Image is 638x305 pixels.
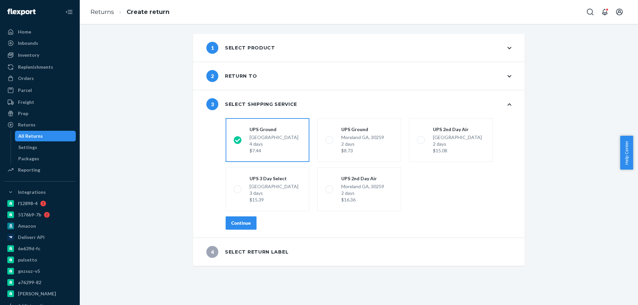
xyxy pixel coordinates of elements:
[250,126,298,133] div: UPS Ground
[18,167,40,173] div: Reporting
[250,134,298,154] div: [GEOGRAPHIC_DATA]
[18,144,37,151] div: Settings
[341,134,384,154] div: Moreland GA, 30259
[341,183,384,203] div: Moreland GA, 30259
[18,99,34,106] div: Freight
[90,8,114,16] a: Returns
[18,279,41,286] div: a76299-82
[18,133,43,139] div: All Returns
[7,9,36,15] img: Flexport logo
[18,87,32,94] div: Parcel
[18,29,31,35] div: Home
[250,147,298,154] div: $7.44
[18,64,53,70] div: Replenishments
[231,220,251,226] div: Continue
[4,165,76,175] a: Reporting
[226,216,257,230] button: Continue
[433,141,482,147] div: 2 days
[4,221,76,231] a: Amazon
[341,126,384,133] div: UPS Ground
[62,5,76,19] button: Close Navigation
[4,62,76,72] a: Replenishments
[4,288,76,299] a: [PERSON_NAME]
[18,121,36,128] div: Returns
[4,119,76,130] a: Returns
[250,190,298,196] div: 3 days
[4,198,76,209] a: f12898-4
[4,73,76,84] a: Orders
[85,2,175,22] ol: breadcrumbs
[18,234,45,241] div: Deliverr API
[18,110,28,117] div: Prep
[18,268,40,274] div: gnzsuz-v5
[4,209,76,220] a: 5176b9-7b
[341,141,384,147] div: 2 days
[15,153,76,164] a: Packages
[4,187,76,197] button: Integrations
[4,108,76,119] a: Prep
[206,246,218,258] span: 4
[206,70,218,82] span: 2
[18,75,34,82] div: Orders
[250,196,298,203] div: $15.39
[4,277,76,288] a: a76299-82
[598,5,611,19] button: Open notifications
[206,98,297,110] div: Select shipping service
[18,200,38,207] div: f12898-4
[18,257,37,263] div: pulsetto
[18,189,46,195] div: Integrations
[341,190,384,196] div: 2 days
[613,5,626,19] button: Open account menu
[4,27,76,37] a: Home
[18,211,41,218] div: 5176b9-7b
[4,255,76,265] a: pulsetto
[620,136,633,170] button: Help Center
[18,223,36,229] div: Amazon
[206,70,257,82] div: Return to
[250,175,298,182] div: UPS 3 Day Select
[433,134,482,154] div: [GEOGRAPHIC_DATA]
[206,42,218,54] span: 1
[433,126,482,133] div: UPS 2nd Day Air
[18,52,39,58] div: Inventory
[18,155,39,162] div: Packages
[4,50,76,60] a: Inventory
[250,141,298,147] div: 4 days
[18,290,56,297] div: [PERSON_NAME]
[18,245,40,252] div: 6e639d-fc
[4,243,76,254] a: 6e639d-fc
[341,175,384,182] div: UPS 2nd Day Air
[15,142,76,153] a: Settings
[4,266,76,276] a: gnzsuz-v5
[341,196,384,203] div: $16.36
[127,8,169,16] a: Create return
[206,98,218,110] span: 3
[584,5,597,19] button: Open Search Box
[341,147,384,154] div: $8.73
[4,232,76,243] a: Deliverr API
[206,42,275,54] div: Select product
[433,147,482,154] div: $15.08
[4,85,76,96] a: Parcel
[18,40,38,46] div: Inbounds
[4,38,76,48] a: Inbounds
[4,97,76,108] a: Freight
[250,183,298,203] div: [GEOGRAPHIC_DATA]
[15,131,76,141] a: All Returns
[206,246,288,258] div: Select return label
